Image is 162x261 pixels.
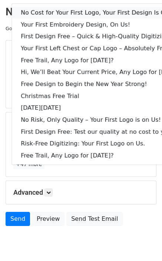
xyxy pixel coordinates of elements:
a: Send [6,212,30,226]
a: Preview [32,212,65,226]
h2: New Campaign [6,6,156,18]
a: Send Test Email [66,212,123,226]
small: Google Sheet: [6,26,63,31]
h5: Advanced [13,188,149,197]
